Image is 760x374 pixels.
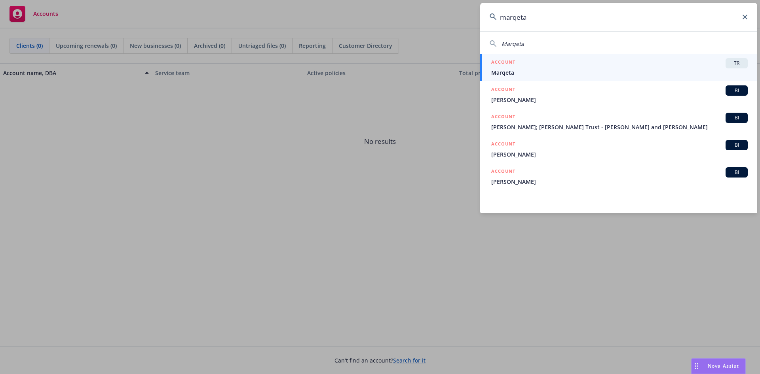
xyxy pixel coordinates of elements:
div: Drag to move [692,359,701,374]
span: BI [729,142,745,149]
span: [PERSON_NAME] [491,96,748,104]
h5: ACCOUNT [491,58,515,68]
span: BI [729,114,745,121]
h5: ACCOUNT [491,140,515,149]
span: [PERSON_NAME] [491,178,748,186]
a: ACCOUNTBI[PERSON_NAME]; [PERSON_NAME] Trust - [PERSON_NAME] and [PERSON_NAME] [480,108,757,136]
h5: ACCOUNT [491,113,515,122]
button: Nova Assist [691,358,746,374]
a: ACCOUNTBI[PERSON_NAME] [480,81,757,108]
span: BI [729,87,745,94]
span: TR [729,60,745,67]
h5: ACCOUNT [491,167,515,177]
span: [PERSON_NAME] [491,150,748,159]
a: ACCOUNTTRMarqeta [480,54,757,81]
a: ACCOUNTBI[PERSON_NAME] [480,136,757,163]
input: Search... [480,3,757,31]
a: ACCOUNTBI[PERSON_NAME] [480,163,757,190]
span: Nova Assist [708,363,739,369]
span: [PERSON_NAME]; [PERSON_NAME] Trust - [PERSON_NAME] and [PERSON_NAME] [491,123,748,131]
span: BI [729,169,745,176]
span: Marqeta [502,40,524,47]
span: Marqeta [491,68,748,77]
h5: ACCOUNT [491,85,515,95]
